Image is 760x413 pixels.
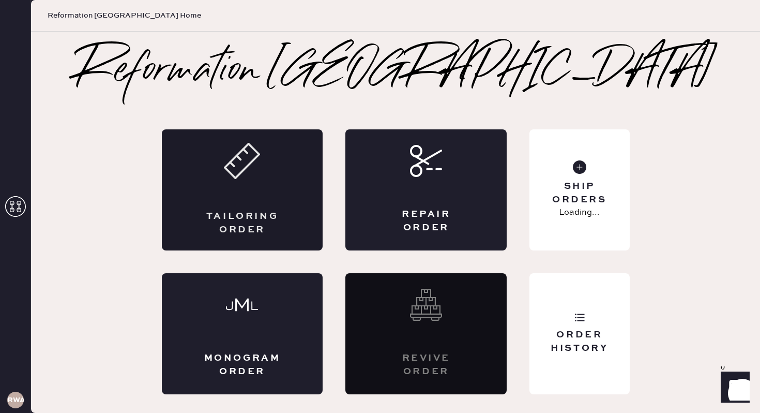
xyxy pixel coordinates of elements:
[538,180,621,206] div: Ship Orders
[387,352,465,378] div: Revive order
[203,210,282,236] div: Tailoring Order
[538,329,621,355] div: Order History
[7,396,24,404] h3: RWA
[203,352,282,378] div: Monogram Order
[559,207,600,219] p: Loading...
[345,273,507,394] div: Interested? Contact us at care@hemster.co
[76,51,716,92] h2: Reformation [GEOGRAPHIC_DATA]
[387,208,465,234] div: Repair Order
[711,366,755,411] iframe: Front Chat
[48,10,201,21] span: Reformation [GEOGRAPHIC_DATA] Home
